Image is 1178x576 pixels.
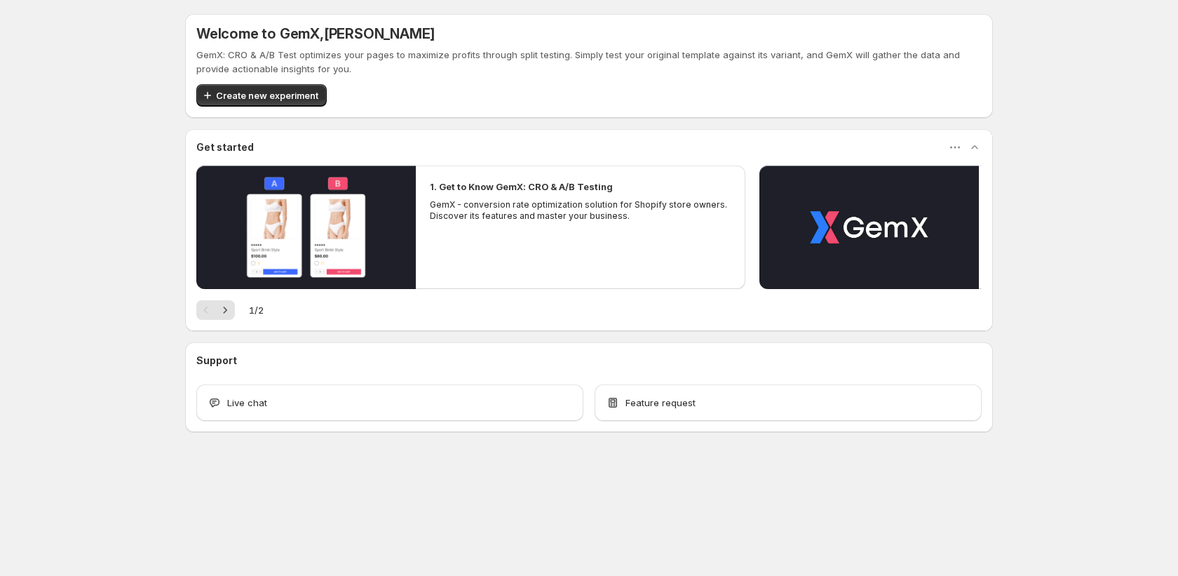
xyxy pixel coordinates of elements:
[215,300,235,320] button: Next
[227,396,267,410] span: Live chat
[430,180,613,194] h2: 1. Get to Know GemX: CRO & A/B Testing
[249,303,264,317] span: 1 / 2
[196,84,327,107] button: Create new experiment
[196,166,416,289] button: Play video
[320,25,435,42] span: , [PERSON_NAME]
[216,88,318,102] span: Create new experiment
[625,396,696,410] span: Feature request
[196,300,235,320] nav: Pagination
[196,354,237,368] h3: Support
[759,166,979,289] button: Play video
[196,48,982,76] p: GemX: CRO & A/B Test optimizes your pages to maximize profits through split testing. Simply test ...
[196,140,254,154] h3: Get started
[196,25,435,42] h5: Welcome to GemX
[430,199,731,222] p: GemX - conversion rate optimization solution for Shopify store owners. Discover its features and ...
